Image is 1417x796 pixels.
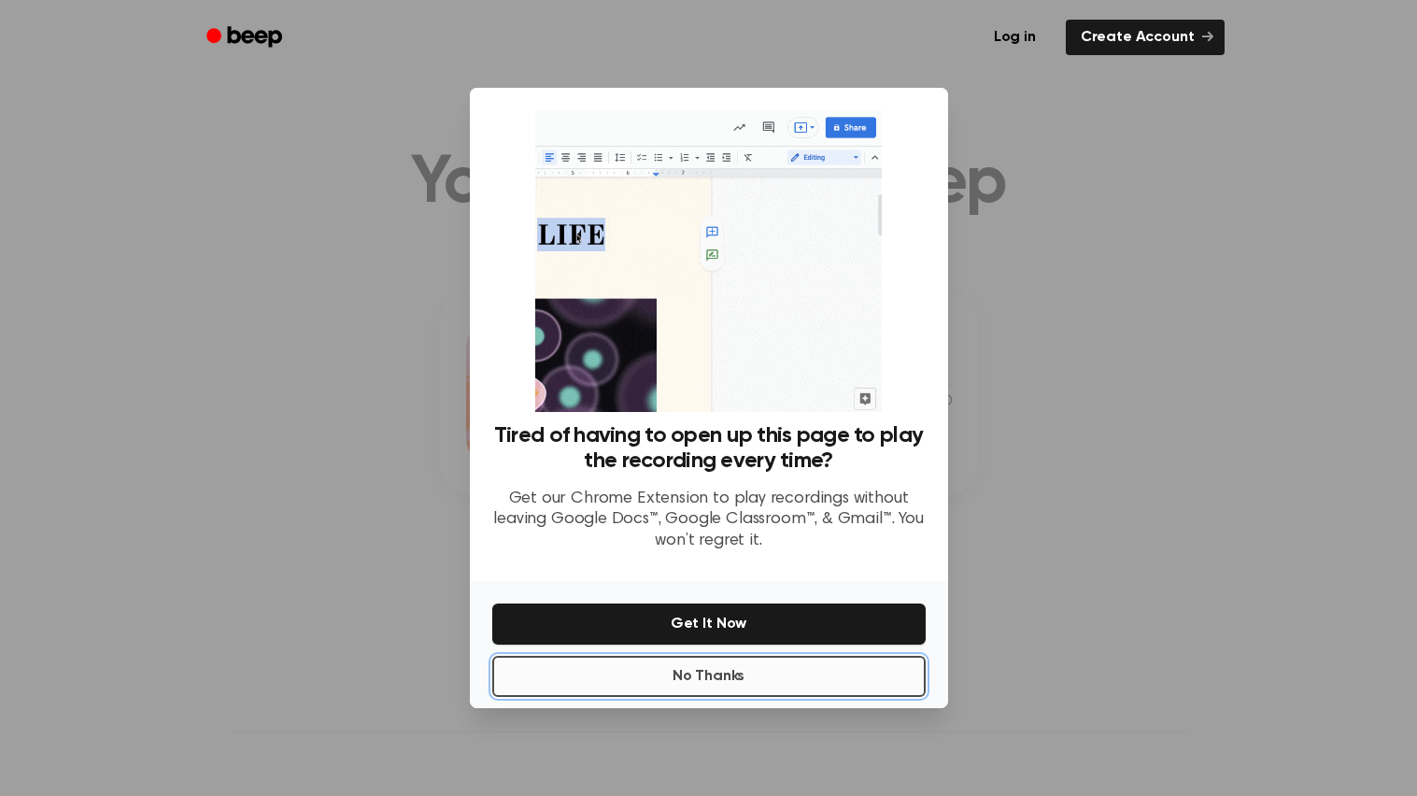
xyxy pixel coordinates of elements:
[975,16,1055,59] a: Log in
[193,20,299,56] a: Beep
[492,656,926,697] button: No Thanks
[535,110,882,412] img: Beep extension in action
[492,489,926,552] p: Get our Chrome Extension to play recordings without leaving Google Docs™, Google Classroom™, & Gm...
[492,604,926,645] button: Get It Now
[492,423,926,474] h3: Tired of having to open up this page to play the recording every time?
[1066,20,1225,55] a: Create Account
